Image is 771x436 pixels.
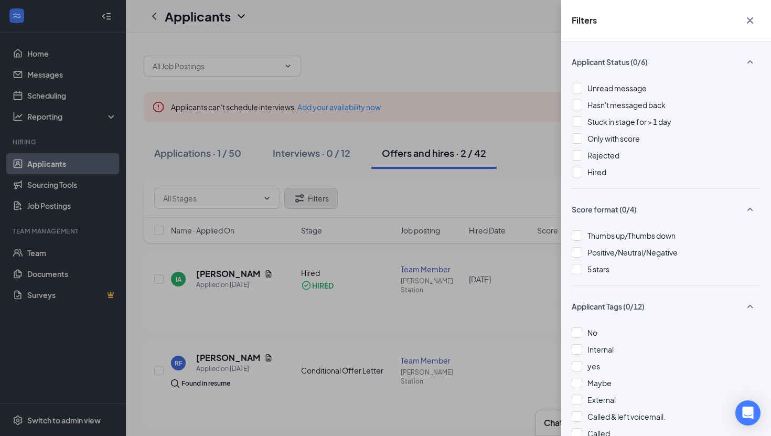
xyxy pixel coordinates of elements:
[740,10,761,30] button: Cross
[740,52,761,72] button: SmallChevronUp
[572,204,637,215] span: Score format (0/4)
[587,100,666,110] span: Hasn't messaged back
[587,264,609,274] span: 5 stars
[572,301,645,312] span: Applicant Tags (0/12)
[587,395,616,405] span: External
[735,400,761,426] div: Open Intercom Messenger
[587,231,676,240] span: Thumbs up/Thumbs down
[740,296,761,316] button: SmallChevronUp
[744,300,756,313] svg: SmallChevronUp
[587,83,647,93] span: Unread message
[587,412,666,421] span: Called & left voicemail.
[587,117,671,126] span: Stuck in stage for > 1 day
[587,151,619,160] span: Rejected
[572,57,648,67] span: Applicant Status (0/6)
[587,167,606,177] span: Hired
[587,134,640,143] span: Only with score
[587,328,597,337] span: No
[740,199,761,219] button: SmallChevronUp
[587,248,678,257] span: Positive/Neutral/Negative
[572,15,597,26] h5: Filters
[744,14,756,27] svg: Cross
[587,345,614,354] span: Internal
[587,378,612,388] span: Maybe
[744,56,756,68] svg: SmallChevronUp
[744,203,756,216] svg: SmallChevronUp
[587,361,600,371] span: yes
